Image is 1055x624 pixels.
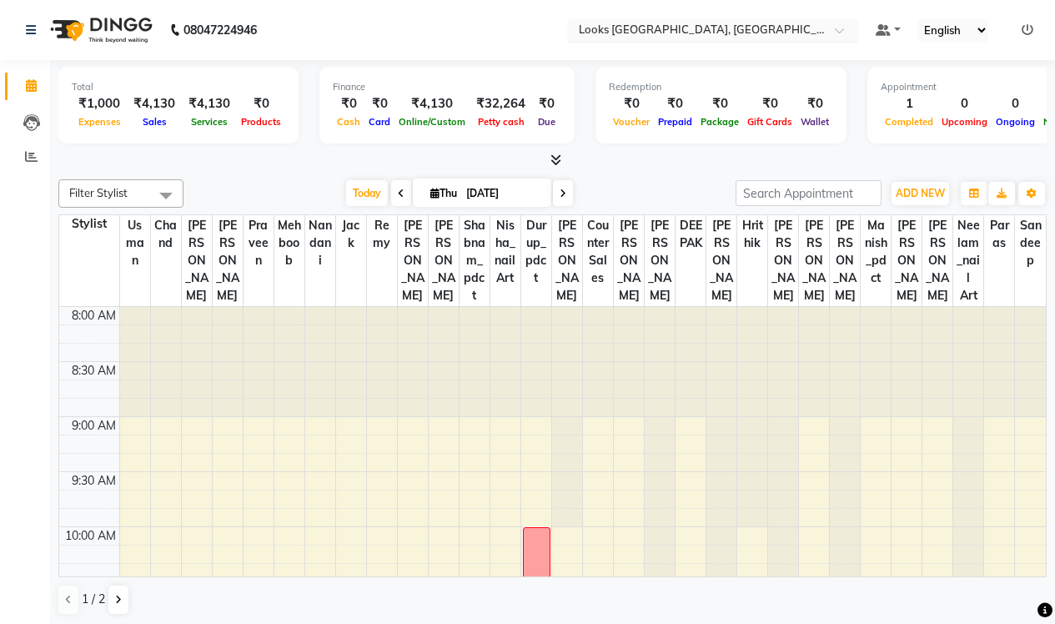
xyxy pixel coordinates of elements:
[274,215,304,271] span: Mehboob
[183,7,257,53] b: 08047224946
[696,116,743,128] span: Package
[743,116,796,128] span: Gift Cards
[69,186,128,199] span: Filter Stylist
[43,7,157,53] img: logo
[394,94,470,113] div: ₹4,130
[398,215,428,306] span: [PERSON_NAME]
[706,215,736,306] span: [PERSON_NAME]
[364,116,394,128] span: Card
[68,362,119,380] div: 8:30 AM
[654,94,696,113] div: ₹0
[609,80,833,94] div: Redemption
[127,94,182,113] div: ₹4,130
[72,80,285,94] div: Total
[696,94,743,113] div: ₹0
[992,94,1039,113] div: 0
[796,116,833,128] span: Wallet
[552,215,582,306] span: [PERSON_NAME]
[346,180,388,206] span: Today
[474,116,529,128] span: Petty cash
[120,215,150,271] span: Usman
[676,215,706,254] span: DEEPAK
[799,215,829,306] span: [PERSON_NAME]
[138,116,171,128] span: Sales
[74,116,125,128] span: Expenses
[645,215,675,306] span: [PERSON_NAME]
[333,94,364,113] div: ₹0
[336,215,366,254] span: Jack
[364,94,394,113] div: ₹0
[881,94,937,113] div: 1
[609,94,654,113] div: ₹0
[992,116,1039,128] span: Ongoing
[743,94,796,113] div: ₹0
[830,215,860,306] span: [PERSON_NAME]
[532,94,561,113] div: ₹0
[237,94,285,113] div: ₹0
[426,187,461,199] span: Thu
[521,215,551,289] span: Durup_pdct
[534,116,560,128] span: Due
[68,417,119,435] div: 9:00 AM
[490,215,520,289] span: Nisha_nail art
[237,116,285,128] span: Products
[187,116,232,128] span: Services
[892,182,949,205] button: ADD NEW
[937,116,992,128] span: Upcoming
[892,215,922,306] span: [PERSON_NAME]
[737,215,767,254] span: Hrithik
[333,80,561,94] div: Finance
[984,215,1014,254] span: Paras
[654,116,696,128] span: Prepaid
[72,94,127,113] div: ₹1,000
[59,215,119,233] div: Stylist
[953,215,983,306] span: Neelam_nail art
[583,215,613,289] span: Counter Sales
[394,116,470,128] span: Online/Custom
[62,527,119,545] div: 10:00 AM
[182,215,212,306] span: [PERSON_NAME]
[305,215,335,271] span: Nandani
[736,180,882,206] input: Search Appointment
[333,116,364,128] span: Cash
[461,181,545,206] input: 2025-09-04
[182,94,237,113] div: ₹4,130
[68,307,119,325] div: 8:00 AM
[213,215,243,306] span: [PERSON_NAME]
[82,591,105,608] span: 1 / 2
[470,94,532,113] div: ₹32,264
[151,215,181,254] span: chand
[244,215,274,271] span: Praveen
[68,472,119,490] div: 9:30 AM
[896,187,945,199] span: ADD NEW
[881,116,937,128] span: Completed
[614,215,644,306] span: [PERSON_NAME]
[1015,215,1046,271] span: sandeep
[922,215,952,306] span: [PERSON_NAME]
[609,116,654,128] span: Voucher
[861,215,891,289] span: Manish_pdct
[796,94,833,113] div: ₹0
[429,215,459,306] span: [PERSON_NAME]
[768,215,798,306] span: [PERSON_NAME]
[937,94,992,113] div: 0
[367,215,397,254] span: Remy
[460,215,490,306] span: Shabnam_pdct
